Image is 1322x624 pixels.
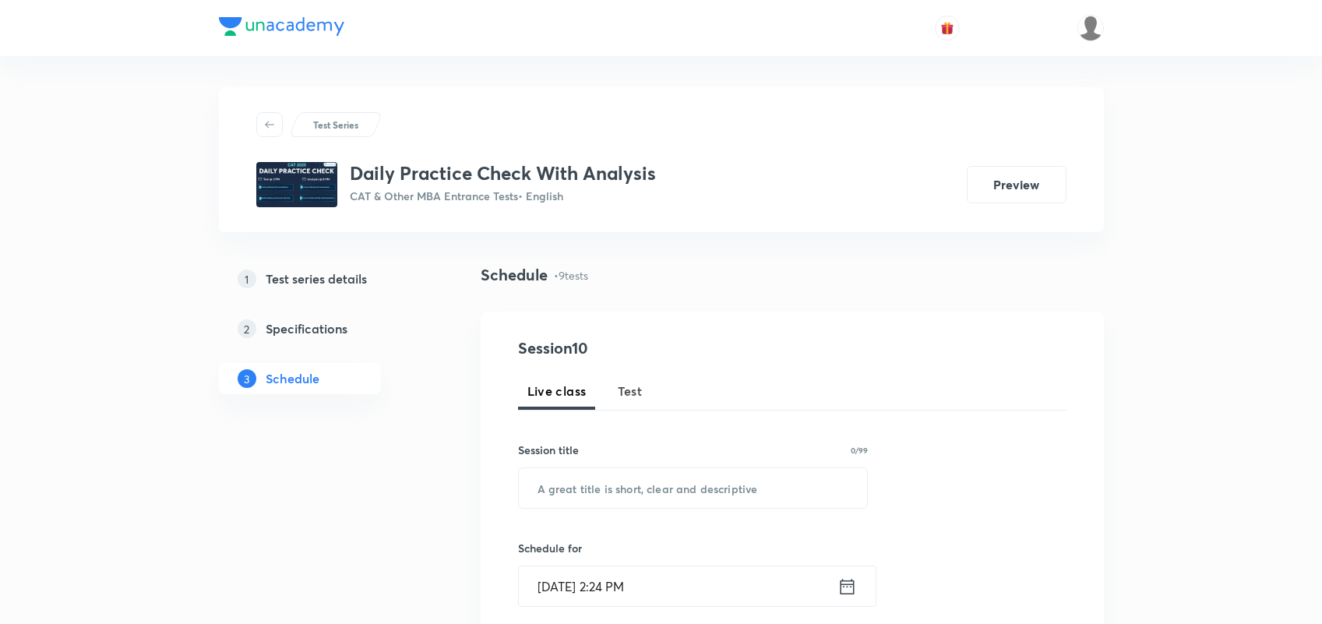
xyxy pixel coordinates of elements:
img: Coolm [1077,15,1104,41]
span: Test [618,382,643,400]
h6: Schedule for [518,540,869,556]
h3: Daily Practice Check With Analysis [350,162,656,185]
p: Test Series [313,118,358,132]
span: Live class [527,382,587,400]
h4: Session 10 [518,337,802,360]
p: 1 [238,270,256,288]
a: Company Logo [219,17,344,40]
img: Company Logo [219,17,344,36]
h5: Test series details [266,270,367,288]
a: 1Test series details [219,263,431,294]
p: • 9 tests [554,267,588,284]
h4: Schedule [481,263,548,287]
p: 2 [238,319,256,338]
button: avatar [935,16,960,41]
h5: Specifications [266,319,347,338]
a: 2Specifications [219,313,431,344]
h5: Schedule [266,369,319,388]
input: A great title is short, clear and descriptive [519,468,868,508]
p: CAT & Other MBA Entrance Tests • English [350,188,656,204]
h6: Session title [518,442,579,458]
p: 0/99 [851,446,868,454]
img: d5978318b1364bf68c2e44e6d4ebb18e.jpg [256,162,337,207]
img: avatar [940,21,954,35]
button: Preview [967,166,1066,203]
p: 3 [238,369,256,388]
